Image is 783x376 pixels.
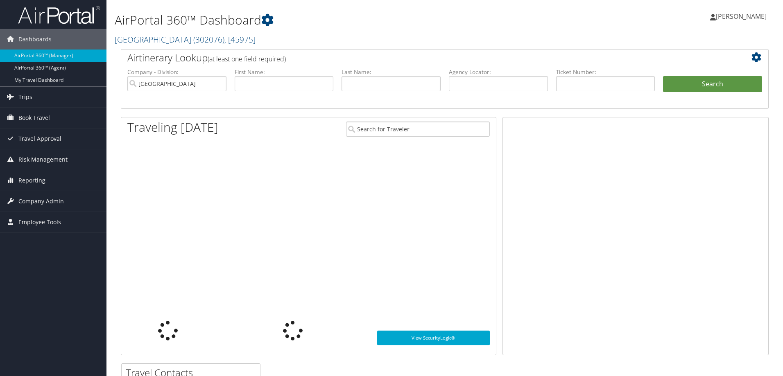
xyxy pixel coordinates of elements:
[193,34,224,45] span: ( 302076 )
[235,68,334,76] label: First Name:
[127,51,708,65] h2: Airtinerary Lookup
[342,68,441,76] label: Last Name:
[127,68,226,76] label: Company - Division:
[18,212,61,232] span: Employee Tools
[18,108,50,128] span: Book Travel
[710,4,775,29] a: [PERSON_NAME]
[115,34,256,45] a: [GEOGRAPHIC_DATA]
[556,68,655,76] label: Ticket Number:
[208,54,286,63] span: (at least one field required)
[716,12,767,21] span: [PERSON_NAME]
[377,331,490,345] a: View SecurityLogic®
[18,128,61,149] span: Travel Approval
[18,170,45,191] span: Reporting
[18,29,52,50] span: Dashboards
[115,11,555,29] h1: AirPortal 360™ Dashboard
[449,68,548,76] label: Agency Locator:
[127,119,218,136] h1: Traveling [DATE]
[18,149,68,170] span: Risk Management
[18,87,32,107] span: Trips
[18,191,64,212] span: Company Admin
[346,122,490,137] input: Search for Traveler
[224,34,256,45] span: , [ 45975 ]
[18,5,100,25] img: airportal-logo.png
[663,76,762,92] button: Search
